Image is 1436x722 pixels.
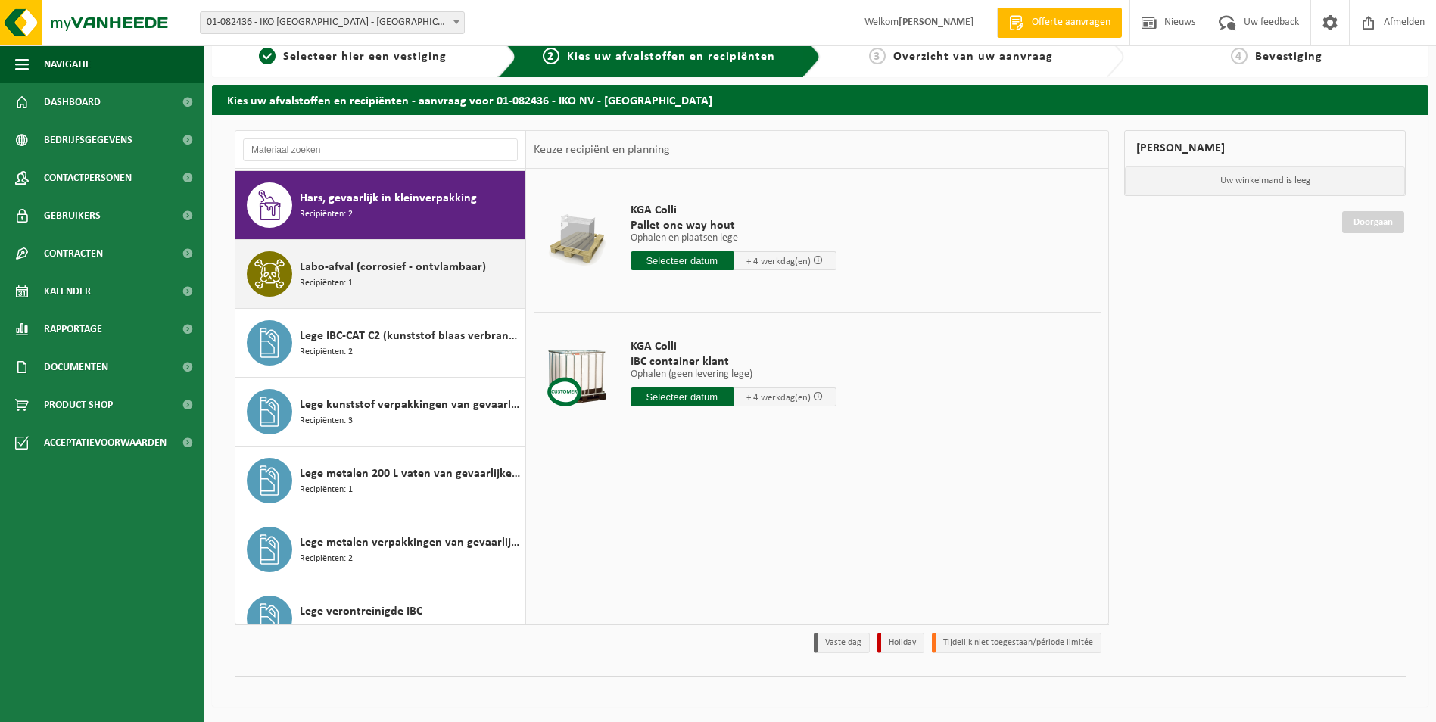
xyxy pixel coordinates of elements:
span: Product Shop [44,386,113,424]
h2: Kies uw afvalstoffen en recipiënten - aanvraag voor 01-082436 - IKO NV - [GEOGRAPHIC_DATA] [212,85,1428,114]
strong: [PERSON_NAME] [899,17,974,28]
span: Recipiënten: 2 [300,207,353,222]
button: Lege verontreinigde IBC Recipiënten: 1 [235,584,525,653]
span: Documenten [44,348,108,386]
span: Rapportage [44,310,102,348]
span: 2 [543,48,559,64]
span: Hars, gevaarlijk in kleinverpakking [300,189,477,207]
span: Selecteer hier een vestiging [283,51,447,63]
span: 4 [1231,48,1248,64]
span: Recipiënten: 1 [300,276,353,291]
span: KGA Colli [631,203,836,218]
span: Recipiënten: 1 [300,483,353,497]
span: Contactpersonen [44,159,132,197]
li: Vaste dag [814,633,870,653]
span: 01-082436 - IKO NV - ANTWERPEN [201,12,464,33]
span: Lege kunststof verpakkingen van gevaarlijke stoffen [300,396,521,414]
button: Lege metalen 200 L vaten van gevaarlijke producten Recipiënten: 1 [235,447,525,515]
a: Offerte aanvragen [997,8,1122,38]
span: + 4 werkdag(en) [746,257,811,266]
button: Lege metalen verpakkingen van gevaarlijke stoffen Recipiënten: 2 [235,515,525,584]
span: Pallet one way hout [631,218,836,233]
span: Gebruikers [44,197,101,235]
span: Acceptatievoorwaarden [44,424,167,462]
button: Hars, gevaarlijk in kleinverpakking Recipiënten: 2 [235,171,525,240]
span: Kies uw afvalstoffen en recipiënten [567,51,775,63]
span: Navigatie [44,45,91,83]
span: 01-082436 - IKO NV - ANTWERPEN [200,11,465,34]
p: Ophalen (geen levering lege) [631,369,836,380]
input: Selecteer datum [631,387,734,406]
span: Lege metalen verpakkingen van gevaarlijke stoffen [300,534,521,552]
div: [PERSON_NAME] [1124,130,1406,166]
span: Dashboard [44,83,101,121]
input: Selecteer datum [631,251,734,270]
li: Holiday [877,633,924,653]
span: IBC container klant [631,354,836,369]
p: Ophalen en plaatsen lege [631,233,836,244]
span: 1 [259,48,276,64]
span: Lege verontreinigde IBC [300,602,422,621]
span: Kalender [44,272,91,310]
li: Tijdelijk niet toegestaan/période limitée [932,633,1101,653]
span: Contracten [44,235,103,272]
span: Bevestiging [1255,51,1322,63]
p: Uw winkelmand is leeg [1125,166,1405,195]
span: Overzicht van uw aanvraag [893,51,1053,63]
div: Keuze recipiënt en planning [526,131,678,169]
span: Recipiënten: 2 [300,345,353,359]
span: Offerte aanvragen [1028,15,1114,30]
span: KGA Colli [631,339,836,354]
button: Lege IBC-CAT C2 (kunststof blaas verbranden) Recipiënten: 2 [235,309,525,378]
span: Recipiënten: 1 [300,621,353,635]
span: Bedrijfsgegevens [44,121,132,159]
button: Lege kunststof verpakkingen van gevaarlijke stoffen Recipiënten: 3 [235,378,525,447]
span: Lege metalen 200 L vaten van gevaarlijke producten [300,465,521,483]
a: 1Selecteer hier een vestiging [220,48,486,66]
a: Doorgaan [1342,211,1404,233]
span: Lege IBC-CAT C2 (kunststof blaas verbranden) [300,327,521,345]
input: Materiaal zoeken [243,138,518,161]
span: Labo-afval (corrosief - ontvlambaar) [300,258,486,276]
span: Recipiënten: 3 [300,414,353,428]
button: Labo-afval (corrosief - ontvlambaar) Recipiënten: 1 [235,240,525,309]
span: + 4 werkdag(en) [746,393,811,403]
span: 3 [869,48,886,64]
span: Recipiënten: 2 [300,552,353,566]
